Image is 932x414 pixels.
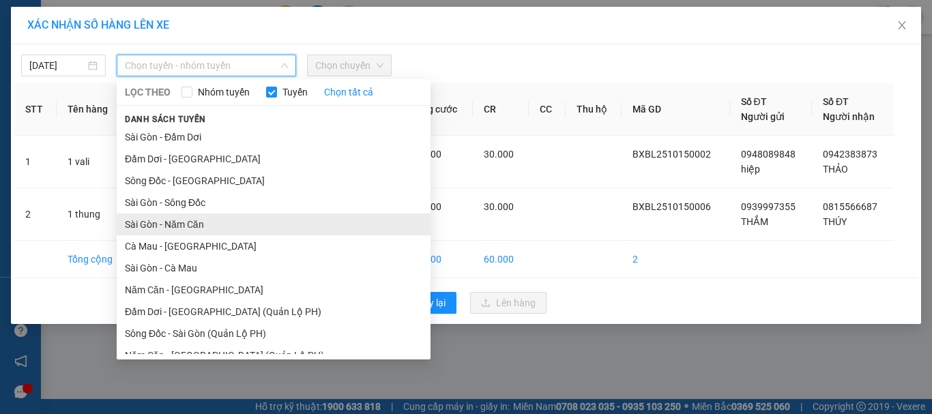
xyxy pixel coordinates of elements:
th: Tổng cước [401,83,473,136]
td: 2 [14,188,57,241]
span: XÁC NHẬN SỐ HÀNG LÊN XE [27,18,169,31]
span: 0948089848 [741,149,796,160]
span: 30.000 [484,149,514,160]
span: Tuyến [277,85,313,100]
td: 1 vali [57,136,128,188]
span: 0815566687 [823,201,877,212]
th: CR [473,83,529,136]
span: THẮM [741,216,768,227]
li: Sông Đốc - [GEOGRAPHIC_DATA] [117,170,431,192]
span: Số ĐT [741,96,767,107]
li: Sài Gòn - Năm Căn [117,213,431,235]
li: Đầm Dơi - [GEOGRAPHIC_DATA] (Quản Lộ PH) [117,301,431,323]
span: THÚY [823,216,847,227]
span: 0942383873 [823,149,877,160]
span: hiệp [741,164,760,175]
span: close [897,20,907,31]
th: Thu hộ [566,83,622,136]
td: 1 thung [57,188,128,241]
a: Chọn tất cả [324,85,373,100]
span: down [280,61,289,70]
button: Close [883,7,921,45]
span: Chọn tuyến - nhóm tuyến [125,55,288,76]
li: Sài Gòn - Đầm Dơi [117,126,431,148]
span: Chọn chuyến [315,55,383,76]
td: Tổng cộng [57,241,128,278]
span: THẢO [823,164,848,175]
span: Danh sách tuyến [117,113,214,125]
td: 60.000 [473,241,529,278]
span: BXBL2510150002 [632,149,711,160]
th: Mã GD [622,83,729,136]
span: BXBL2510150006 [632,201,711,212]
th: STT [14,83,57,136]
td: 60.000 [401,241,473,278]
td: 1 [14,136,57,188]
input: 15/10/2025 [29,58,85,73]
td: 2 [622,241,729,278]
span: Người gửi [741,111,785,122]
span: Nhóm tuyến [192,85,255,100]
button: uploadLên hàng [470,292,547,314]
th: Tên hàng [57,83,128,136]
li: Sài Gòn - Sông Đốc [117,192,431,213]
li: Năm Căn - [GEOGRAPHIC_DATA] (Quản Lộ PH) [117,344,431,366]
span: Số ĐT [823,96,849,107]
span: Người nhận [823,111,875,122]
li: Năm Căn - [GEOGRAPHIC_DATA] [117,279,431,301]
span: LỌC THEO [125,85,171,100]
th: CC [529,83,566,136]
li: Đầm Dơi - [GEOGRAPHIC_DATA] [117,148,431,170]
span: 0939997355 [741,201,796,212]
li: Cà Mau - [GEOGRAPHIC_DATA] [117,235,431,257]
span: 30.000 [484,201,514,212]
li: Sông Đốc - Sài Gòn (Quản Lộ PH) [117,323,431,344]
li: Sài Gòn - Cà Mau [117,257,431,279]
